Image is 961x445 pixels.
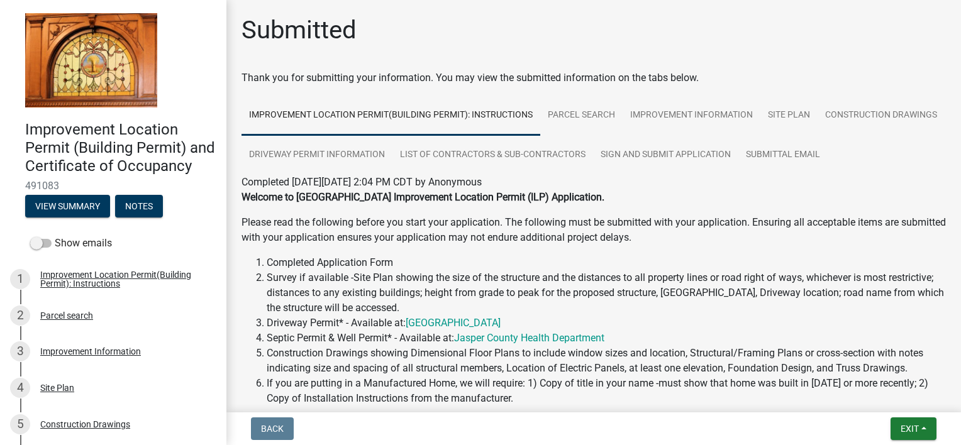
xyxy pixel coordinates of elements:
button: Exit [891,417,936,440]
a: Jasper County Health Department [454,332,604,344]
div: Improvement Information [40,347,141,356]
div: 5 [10,414,30,434]
li: If you are putting in a Manufactured Home, we will require: 1) Copy of title in your name -must s... [267,376,946,406]
h1: Submitted [242,15,357,45]
a: Parcel search [540,96,623,136]
li: Construction Drawings showing Dimensional Floor Plans to include window sizes and location, Struc... [267,346,946,376]
p: Please read the following before you start your application. The following must be submitted with... [242,215,946,245]
div: 1 [10,269,30,289]
div: 3 [10,341,30,361]
wm-modal-confirm: Summary [25,202,110,212]
button: Notes [115,195,163,217]
a: Improvement Information [623,96,760,136]
span: 491083 [25,180,201,192]
a: Site Plan [760,96,818,136]
a: Submittal Email [738,135,828,175]
div: 2 [10,305,30,326]
li: Completed Application Form [267,255,946,270]
span: Exit [901,424,919,434]
a: List of Contractors & Sub-Contractors [392,135,593,175]
div: Thank you for submitting your information. You may view the submitted information on the tabs below. [242,70,946,85]
button: Back [251,417,294,440]
div: Construction Drawings [40,420,130,429]
li: Driveway Permit* - Available at: [267,316,946,331]
li: List of Contractors & Sub-Contractors [267,406,946,421]
div: 4 [10,378,30,398]
a: Improvement Location Permit(Building Permit): Instructions [242,96,540,136]
strong: Welcome to [GEOGRAPHIC_DATA] Improvement Location Permit (ILP) Application. [242,191,604,203]
li: Septic Permit & Well Permit* - Available at: [267,331,946,346]
a: [GEOGRAPHIC_DATA] [406,317,501,329]
span: Completed [DATE][DATE] 2:04 PM CDT by Anonymous [242,176,482,188]
a: Sign and Submit Application [593,135,738,175]
span: Back [261,424,284,434]
a: Construction Drawings [818,96,945,136]
a: Driveway Permit Information [242,135,392,175]
wm-modal-confirm: Notes [115,202,163,212]
div: Improvement Location Permit(Building Permit): Instructions [40,270,206,288]
div: Parcel search [40,311,93,320]
li: Survey if available -Site Plan showing the size of the structure and the distances to all propert... [267,270,946,316]
label: Show emails [30,236,112,251]
h4: Improvement Location Permit (Building Permit) and Certificate of Occupancy [25,121,216,175]
div: Site Plan [40,383,74,392]
button: View Summary [25,195,110,217]
img: Jasper County, Indiana [25,13,157,107]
